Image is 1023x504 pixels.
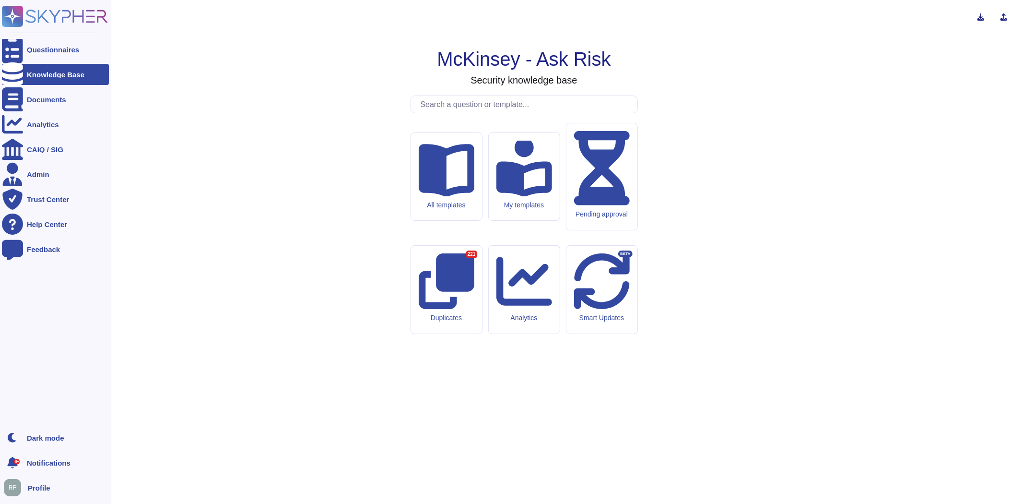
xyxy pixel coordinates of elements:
[2,39,109,60] a: Questionnaires
[27,171,49,178] div: Admin
[496,201,552,209] div: My templates
[466,251,477,258] div: 221
[419,201,474,209] div: All templates
[2,239,109,260] a: Feedback
[27,96,66,103] div: Documents
[27,246,60,253] div: Feedback
[2,139,109,160] a: CAIQ / SIG
[437,48,611,71] h1: McKinsey - Ask Risk
[27,71,84,78] div: Knowledge Base
[28,484,50,492] span: Profile
[618,251,632,257] div: BETA
[4,479,21,496] img: user
[27,221,67,228] div: Help Center
[470,74,577,86] h3: Security knowledge base
[416,96,637,113] input: Search a question or template...
[2,189,109,210] a: Trust Center
[2,477,28,498] button: user
[14,459,20,465] div: 9+
[2,164,109,185] a: Admin
[27,434,64,442] div: Dark mode
[27,459,71,467] span: Notifications
[496,314,552,322] div: Analytics
[574,210,630,218] div: Pending approval
[27,196,69,203] div: Trust Center
[2,214,109,235] a: Help Center
[419,314,474,322] div: Duplicates
[27,121,59,128] div: Analytics
[574,314,630,322] div: Smart Updates
[2,114,109,135] a: Analytics
[2,64,109,85] a: Knowledge Base
[2,89,109,110] a: Documents
[27,46,79,53] div: Questionnaires
[27,146,63,153] div: CAIQ / SIG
